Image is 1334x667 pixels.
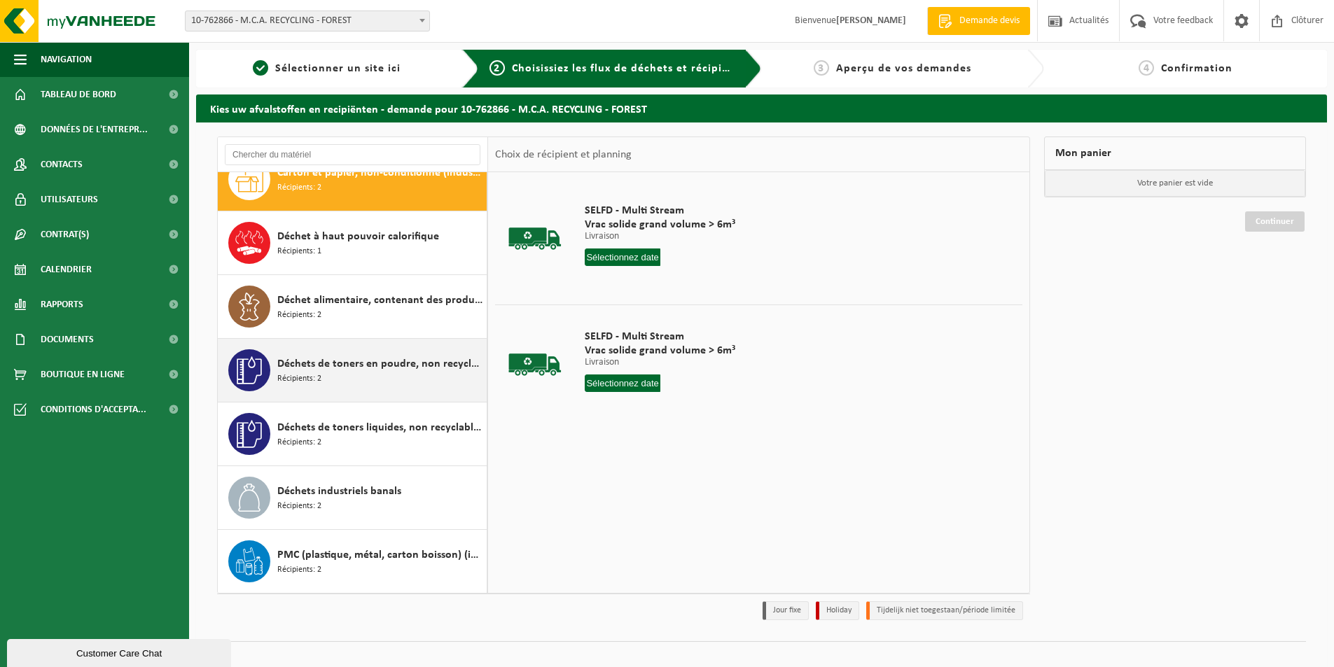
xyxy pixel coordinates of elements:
[956,14,1023,28] span: Demande devis
[218,339,487,402] button: Déchets de toners en poudre, non recyclable, non dangereux Récipients: 2
[41,147,83,182] span: Contacts
[277,292,483,309] span: Déchet alimentaire, contenant des produits d'origine animale, emballage mélangé (sans verre), cat 3
[836,15,906,26] strong: [PERSON_NAME]
[512,63,745,74] span: Choisissiez les flux de déchets et récipients
[488,137,639,172] div: Choix de récipient et planning
[218,275,487,339] button: Déchet alimentaire, contenant des produits d'origine animale, emballage mélangé (sans verre), cat...
[253,60,268,76] span: 1
[1161,63,1232,74] span: Confirmation
[41,182,98,217] span: Utilisateurs
[185,10,430,31] span: 10-762866 - M.C.A. RECYCLING - FOREST
[816,601,859,620] li: Holiday
[275,63,401,74] span: Sélectionner un site ici
[41,392,146,427] span: Conditions d'accepta...
[1045,170,1305,197] p: Votre panier est vide
[277,483,401,500] span: Déchets industriels banals
[41,252,92,287] span: Calendrier
[41,42,92,77] span: Navigation
[277,563,321,577] span: Récipients: 2
[277,436,321,449] span: Récipients: 2
[277,500,321,513] span: Récipients: 2
[41,322,94,357] span: Documents
[196,94,1327,122] h2: Kies uw afvalstoffen en recipiënten - demande pour 10-762866 - M.C.A. RECYCLING - FOREST
[218,211,487,275] button: Déchet à haut pouvoir calorifique Récipients: 1
[585,344,735,358] span: Vrac solide grand volume > 6m³
[489,60,505,76] span: 2
[763,601,809,620] li: Jour fixe
[225,144,480,165] input: Chercher du matériel
[277,245,321,258] span: Récipients: 1
[41,112,148,147] span: Données de l'entrepr...
[41,217,89,252] span: Contrat(s)
[585,248,660,266] input: Sélectionnez date
[1245,211,1305,232] a: Continuer
[218,148,487,211] button: Carton et papier, non-conditionné (industriel) Récipients: 2
[277,419,483,436] span: Déchets de toners liquides, non recyclable, dangereux
[1044,136,1306,170] div: Mon panier
[585,330,735,344] span: SELFD - Multi Stream
[585,218,735,232] span: Vrac solide grand volume > 6m³
[277,372,321,386] span: Récipients: 2
[203,60,451,77] a: 1Sélectionner un site ici
[814,60,829,76] span: 3
[585,374,660,392] input: Sélectionnez date
[218,466,487,530] button: Déchets industriels banals Récipients: 2
[41,287,83,322] span: Rapports
[1139,60,1154,76] span: 4
[41,357,125,392] span: Boutique en ligne
[186,11,429,31] span: 10-762866 - M.C.A. RECYCLING - FOREST
[218,530,487,593] button: PMC (plastique, métal, carton boisson) (industriel) Récipients: 2
[277,309,321,322] span: Récipients: 2
[585,204,735,218] span: SELFD - Multi Stream
[277,181,321,195] span: Récipients: 2
[277,356,483,372] span: Déchets de toners en poudre, non recyclable, non dangereux
[277,164,483,181] span: Carton et papier, non-conditionné (industriel)
[7,636,234,667] iframe: chat widget
[218,402,487,466] button: Déchets de toners liquides, non recyclable, dangereux Récipients: 2
[277,228,439,245] span: Déchet à haut pouvoir calorifique
[41,77,116,112] span: Tableau de bord
[585,232,735,241] p: Livraison
[836,63,971,74] span: Aperçu de vos demandes
[277,547,483,563] span: PMC (plastique, métal, carton boisson) (industriel)
[866,601,1023,620] li: Tijdelijk niet toegestaan/période limitée
[927,7,1030,35] a: Demande devis
[585,358,735,367] p: Livraison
